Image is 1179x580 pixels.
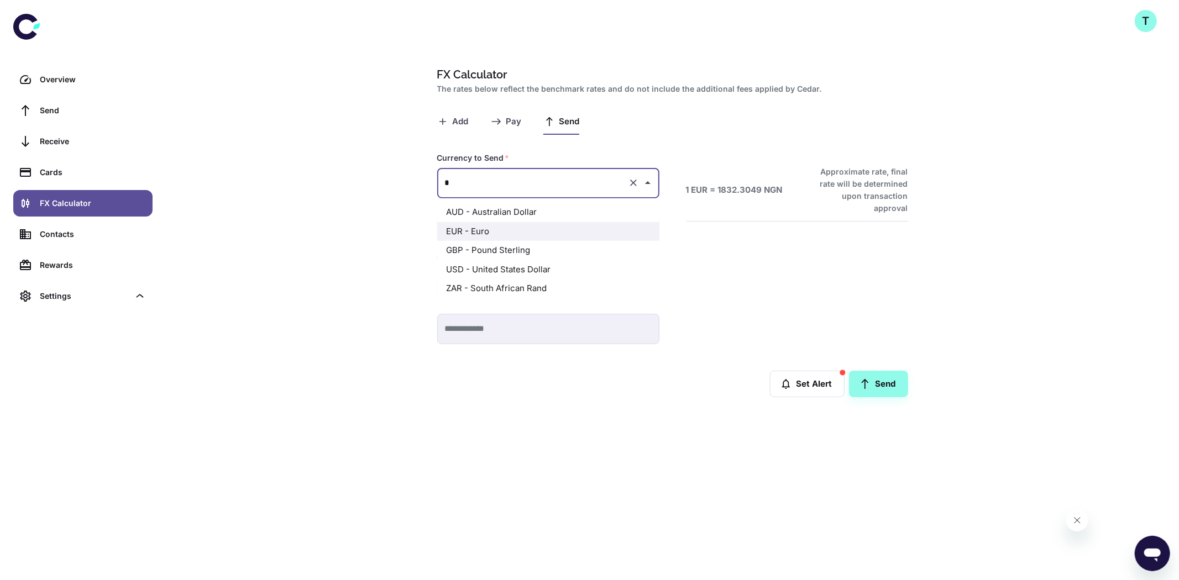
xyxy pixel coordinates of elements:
div: Settings [40,290,129,302]
a: FX Calculator [13,190,153,217]
li: AUD - Australian Dollar [437,203,659,222]
div: Contacts [40,228,146,240]
li: ZAR - South African Rand [437,279,659,298]
li: EUR - Euro [437,222,659,241]
span: Pay [506,117,522,127]
label: Currency to Send [437,152,510,164]
a: Overview [13,66,153,93]
li: USD - United States Dollar [437,260,659,279]
div: Send [40,104,146,117]
h2: The rates below reflect the benchmark rates and do not include the additional fees applied by Cedar. [437,83,904,95]
iframe: Close message [1066,509,1088,531]
h6: 1 EUR = 1832.3049 NGN [686,184,783,197]
button: Set Alert [770,371,845,397]
div: Rewards [40,259,146,271]
button: Clear [626,175,641,191]
button: Close [640,175,656,191]
button: T [1135,10,1157,32]
h6: Approximate rate, final rate will be determined upon transaction approval [808,166,908,214]
div: Settings [13,283,153,309]
a: Contacts [13,221,153,247]
iframe: Button to launch messaging window [1135,536,1170,571]
button: Send [849,371,908,397]
span: Send [559,117,580,127]
div: Overview [40,73,146,86]
div: Receive [40,135,146,147]
div: FX Calculator [40,197,146,209]
div: Cards [40,166,146,178]
span: Hi. Need any help? [7,8,80,17]
li: GBP - Pound Sterling [437,241,659,260]
a: Rewards [13,252,153,278]
a: Receive [13,128,153,155]
a: Cards [13,159,153,186]
span: Add [453,117,469,127]
a: Send [13,97,153,124]
h1: FX Calculator [437,66,904,83]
